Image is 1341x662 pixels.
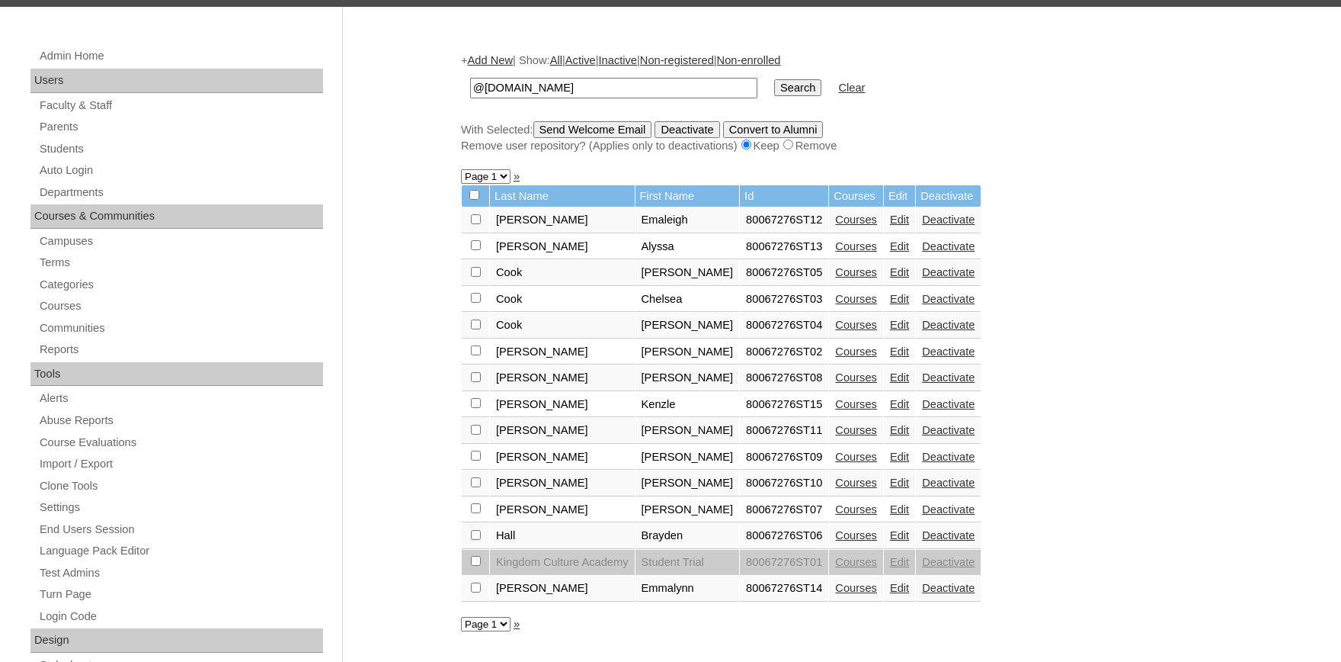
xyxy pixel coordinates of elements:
[890,214,909,226] a: Edit
[835,582,877,594] a: Courses
[890,529,909,541] a: Edit
[922,293,975,305] a: Deactivate
[470,78,757,98] input: Search
[635,234,740,260] td: Alyssa
[490,471,635,496] td: [PERSON_NAME]
[490,234,635,260] td: [PERSON_NAME]
[635,497,740,523] td: [PERSON_NAME]
[740,313,828,339] td: 80067276ST04
[835,529,877,541] a: Courses
[890,240,909,252] a: Edit
[740,471,828,496] td: 80067276ST10
[490,207,635,233] td: [PERSON_NAME]
[835,240,877,252] a: Courses
[514,618,520,630] a: »
[38,564,323,583] a: Test Admins
[490,576,635,602] td: [PERSON_NAME]
[654,121,719,138] input: Deactivate
[38,319,323,338] a: Communities
[740,523,828,549] td: 80067276ST06
[490,313,635,339] td: Cook
[835,477,877,489] a: Courses
[740,234,828,260] td: 80067276ST13
[635,392,740,418] td: Kenzle
[565,54,596,66] a: Active
[890,582,909,594] a: Edit
[740,392,828,418] td: 80067276ST15
[490,550,635,576] td: Kingdom Culture Academy
[635,471,740,496] td: [PERSON_NAME]
[740,287,828,313] td: 80067276ST03
[533,121,652,138] input: Send Welcome Email
[468,54,513,66] a: Add New
[635,550,740,576] td: Student Trial
[922,345,975,358] a: Deactivate
[38,520,323,539] a: End Users Session
[30,69,323,93] div: Users
[890,503,909,516] a: Edit
[461,121,1215,154] div: With Selected:
[490,287,635,313] td: Cook
[635,185,740,207] td: First Name
[38,340,323,359] a: Reports
[38,183,323,202] a: Departments
[740,339,828,365] td: 80067276ST02
[740,550,828,576] td: 80067276ST01
[740,260,828,286] td: 80067276ST05
[38,498,323,517] a: Settings
[38,232,323,251] a: Campuses
[922,266,975,278] a: Deactivate
[635,260,740,286] td: [PERSON_NAME]
[461,53,1215,153] div: + | Show: | | | |
[635,313,740,339] td: [PERSON_NAME]
[835,424,877,436] a: Courses
[890,556,909,568] a: Edit
[490,392,635,418] td: [PERSON_NAME]
[490,445,635,471] td: [PERSON_NAME]
[835,503,877,516] a: Courses
[38,433,323,452] a: Course Evaluations
[38,297,323,316] a: Courses
[740,445,828,471] td: 80067276ST09
[38,253,323,272] a: Terms
[490,339,635,365] td: [PERSON_NAME]
[635,445,740,471] td: [PERSON_NAME]
[490,497,635,523] td: [PERSON_NAME]
[30,204,323,229] div: Courses & Communities
[835,214,877,226] a: Courses
[838,82,865,94] a: Clear
[922,529,975,541] a: Deactivate
[490,260,635,286] td: Cook
[717,54,781,66] a: Non-enrolled
[490,523,635,549] td: Hall
[740,185,828,207] td: Id
[922,451,975,463] a: Deactivate
[835,556,877,568] a: Courses
[38,411,323,430] a: Abuse Reports
[922,240,975,252] a: Deactivate
[835,371,877,384] a: Courses
[890,293,909,305] a: Edit
[461,138,1215,154] div: Remove user repository? (Applies only to deactivations) Keep Remove
[829,185,883,207] td: Courses
[38,161,323,180] a: Auto Login
[635,287,740,313] td: Chelsea
[922,477,975,489] a: Deactivate
[835,266,877,278] a: Courses
[922,214,975,226] a: Deactivate
[599,54,638,66] a: Inactive
[38,275,323,294] a: Categories
[835,293,877,305] a: Courses
[922,319,975,331] a: Deactivate
[30,628,323,653] div: Design
[740,576,828,602] td: 80067276ST14
[38,541,323,561] a: Language Pack Editor
[38,585,323,604] a: Turn Page
[635,207,740,233] td: Emaleigh
[550,54,562,66] a: All
[835,451,877,463] a: Courses
[635,418,740,444] td: [PERSON_NAME]
[635,523,740,549] td: Brayden
[38,140,323,159] a: Students
[916,185,981,207] td: Deactivate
